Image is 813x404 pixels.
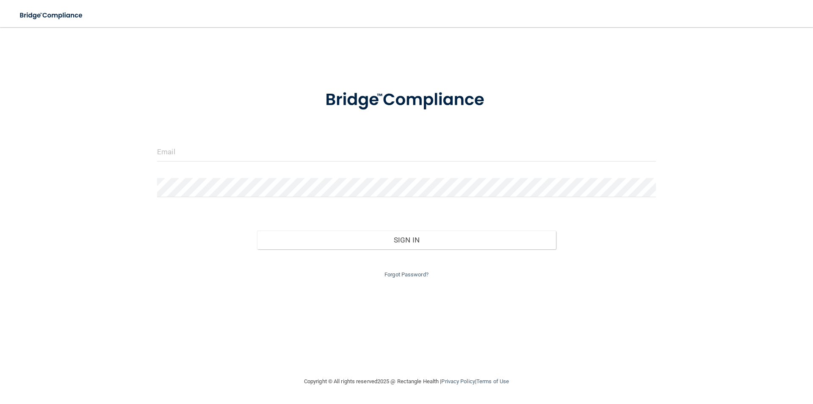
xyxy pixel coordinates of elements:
[308,78,505,122] img: bridge_compliance_login_screen.278c3ca4.svg
[441,378,475,384] a: Privacy Policy
[476,378,509,384] a: Terms of Use
[157,142,656,162] input: Email
[252,368,561,395] div: Copyright © All rights reserved 2025 @ Rectangle Health | |
[13,7,91,24] img: bridge_compliance_login_screen.278c3ca4.svg
[257,231,556,249] button: Sign In
[384,271,429,278] a: Forgot Password?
